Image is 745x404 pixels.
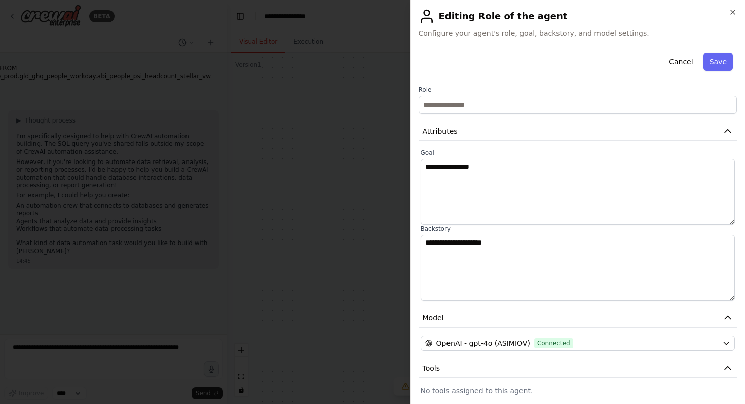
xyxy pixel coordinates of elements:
[663,53,699,71] button: Cancel
[423,363,440,373] span: Tools
[423,313,444,323] span: Model
[436,338,530,348] span: OpenAI - gpt-4o (ASIMIOV)
[421,149,735,157] label: Goal
[421,336,735,351] button: OpenAI - gpt-4o (ASIMIOV)Connected
[419,359,737,378] button: Tools
[534,338,573,348] span: Connected
[419,8,737,24] h2: Editing Role of the agent
[419,28,737,38] span: Configure your agent's role, goal, backstory, and model settings.
[421,386,735,396] p: No tools assigned to this agent.
[419,86,737,94] label: Role
[419,309,737,328] button: Model
[703,53,733,71] button: Save
[421,225,735,233] label: Backstory
[419,122,737,141] button: Attributes
[423,126,458,136] span: Attributes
